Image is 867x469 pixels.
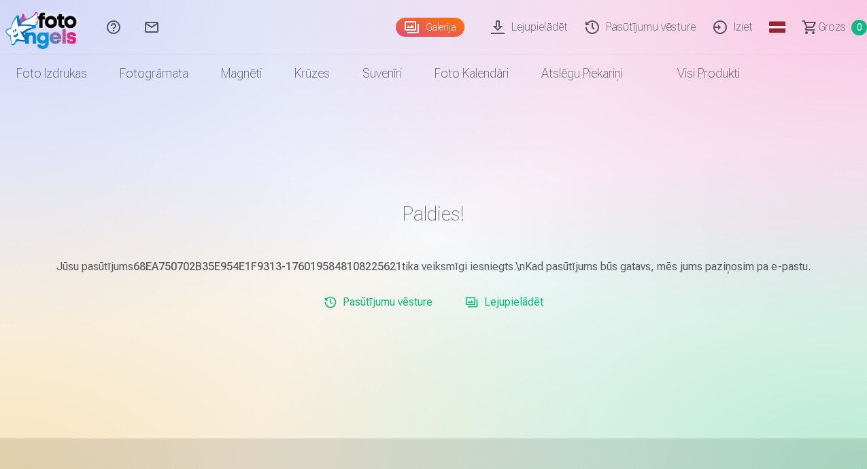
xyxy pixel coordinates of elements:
[525,54,639,93] a: Atslēgu piekariņi
[205,54,278,93] a: Magnēti
[103,54,205,93] a: Fotogrāmata
[639,54,756,93] a: Visi produkti
[396,18,464,37] a: Galerija
[460,289,549,316] a: Lejupielādēt
[133,260,402,273] b: 68EA750702B35E954E1F9313-1760195848108225621
[346,54,418,93] a: Suvenīri
[818,19,846,35] span: Grozs
[37,259,831,275] p: Jūsu pasūtījums tika veiksmīgi iesniegts.\nKad pasūtījums būs gatavs, mēs jums paziņosim pa e-pastu.
[418,54,525,93] a: Foto kalendāri
[37,201,831,226] h1: Paldies!
[318,289,438,316] a: Pasūtījumu vēsture
[5,5,84,49] img: /fa1
[278,54,346,93] a: Krūzes
[851,20,867,35] span: 0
